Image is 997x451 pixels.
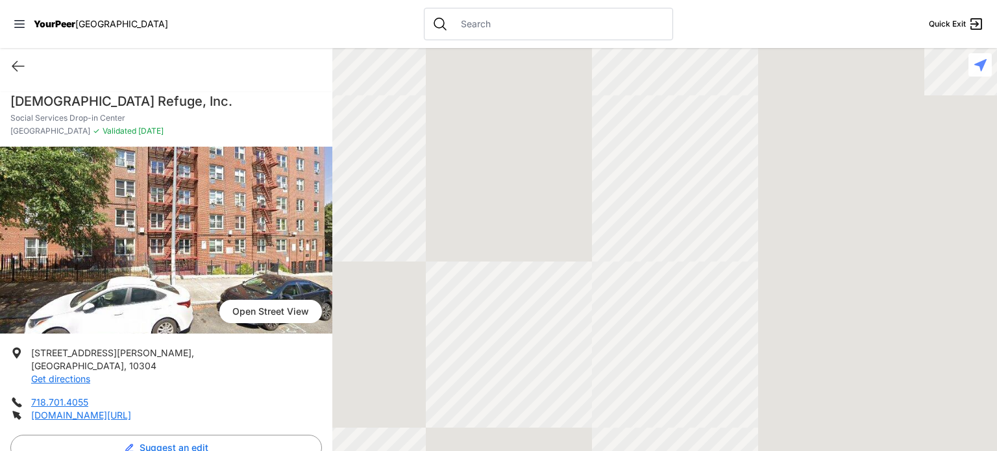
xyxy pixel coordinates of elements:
span: Quick Exit [929,19,966,29]
span: [GEOGRAPHIC_DATA] [31,360,124,371]
h1: [DEMOGRAPHIC_DATA] Refuge, Inc. [10,92,322,110]
span: [GEOGRAPHIC_DATA] [10,126,90,136]
span: , [124,360,127,371]
span: 10304 [129,360,156,371]
a: YourPeer[GEOGRAPHIC_DATA] [34,20,168,28]
a: Quick Exit [929,16,984,32]
span: ✓ [93,126,100,136]
span: Open Street View [219,300,322,323]
span: [GEOGRAPHIC_DATA] [75,18,168,29]
a: Get directions [31,373,90,384]
input: Search [453,18,665,30]
span: [STREET_ADDRESS][PERSON_NAME], [31,347,194,358]
span: [DATE] [136,126,164,136]
span: Validated [103,126,136,136]
a: [DOMAIN_NAME][URL] [31,409,131,421]
a: 718.701.4055 [31,396,88,408]
span: YourPeer [34,18,75,29]
p: Social Services Drop-in Center [10,113,322,123]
